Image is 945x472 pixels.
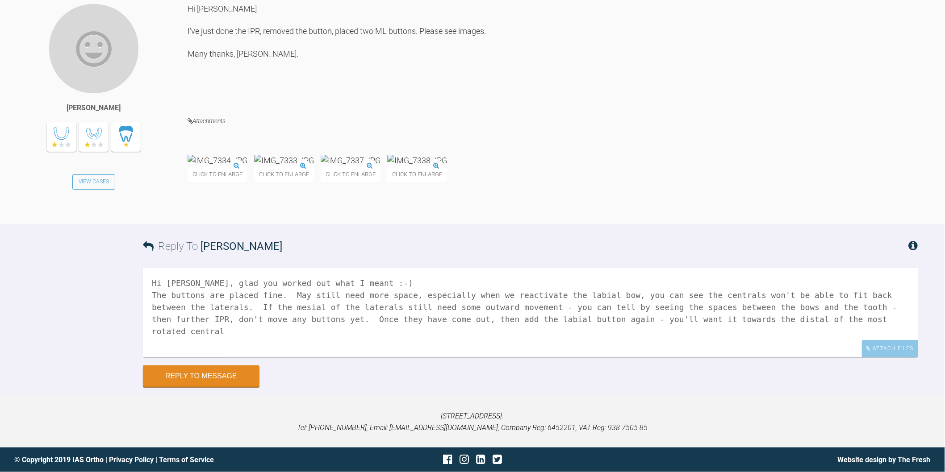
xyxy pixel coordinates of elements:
[254,155,314,166] img: IMG_7333.JPG
[838,455,931,464] a: Website design by The Fresh
[387,166,447,182] span: Click to enlarge
[254,166,314,182] span: Click to enlarge
[201,240,282,253] span: [PERSON_NAME]
[67,102,121,114] div: [PERSON_NAME]
[143,365,259,387] button: Reply to Message
[188,166,247,182] span: Click to enlarge
[14,454,320,466] div: © Copyright 2019 IAS Ortho | |
[48,3,139,94] img: Neilan Mistry
[72,174,115,190] a: View Cases
[159,455,214,464] a: Terms of Service
[188,116,918,127] h4: Attachments
[188,3,918,102] div: Hi [PERSON_NAME] I've just done the IPR, removed the button, placed two ML buttons. Please see im...
[14,410,931,433] p: [STREET_ADDRESS]. Tel: [PHONE_NUMBER], Email: [EMAIL_ADDRESS][DOMAIN_NAME], Company Reg: 6452201,...
[143,268,918,357] textarea: Hi [PERSON_NAME], glad you worked out what I meant :-) The buttons are placed fine. May still nee...
[143,238,282,255] h3: Reply To
[862,340,918,357] div: Attach Files
[321,166,381,182] span: Click to enlarge
[188,155,247,166] img: IMG_7334.JPG
[321,155,381,166] img: IMG_7337.JPG
[387,155,447,166] img: IMG_7338.JPG
[109,455,154,464] a: Privacy Policy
